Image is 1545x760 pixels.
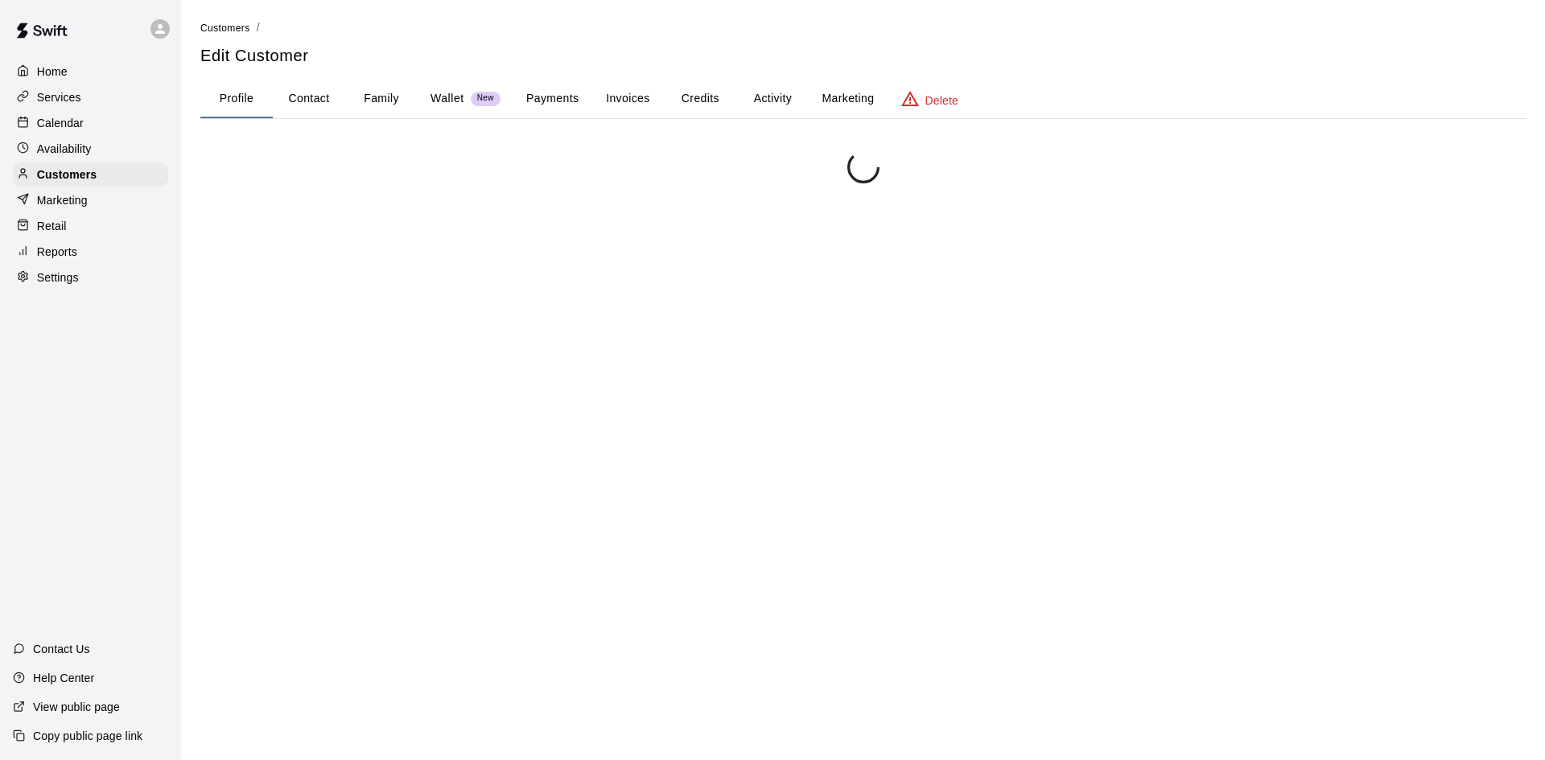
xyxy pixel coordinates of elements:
p: Wallet [431,90,464,107]
p: Availability [37,141,92,157]
p: Settings [37,269,79,286]
button: Payments [513,80,591,118]
p: Home [37,64,68,80]
a: Availability [13,137,168,161]
a: Customers [200,21,250,34]
button: Contact [273,80,345,118]
a: Customers [13,162,168,187]
p: Marketing [37,192,88,208]
span: Customers [200,23,250,34]
p: Retail [37,218,67,234]
p: View public page [33,699,120,715]
div: basic tabs example [200,80,1526,118]
a: Marketing [13,188,168,212]
p: Delete [925,92,958,109]
button: Marketing [809,80,887,118]
button: Family [345,80,418,118]
a: Settings [13,265,168,290]
span: New [471,93,501,104]
li: / [257,19,260,36]
p: Customers [37,166,97,183]
a: Reports [13,240,168,264]
button: Profile [200,80,273,118]
button: Invoices [591,80,664,118]
button: Credits [664,80,736,118]
p: Copy public page link [33,728,142,744]
p: Contact Us [33,641,90,657]
a: Calendar [13,111,168,135]
button: Activity [736,80,809,118]
a: Home [13,60,168,84]
h5: Edit Customer [200,45,1526,67]
p: Help Center [33,670,94,686]
p: Calendar [37,115,84,131]
p: Services [37,89,81,105]
p: Reports [37,244,77,260]
nav: breadcrumb [200,19,1526,37]
a: Retail [13,214,168,238]
a: Services [13,85,168,109]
